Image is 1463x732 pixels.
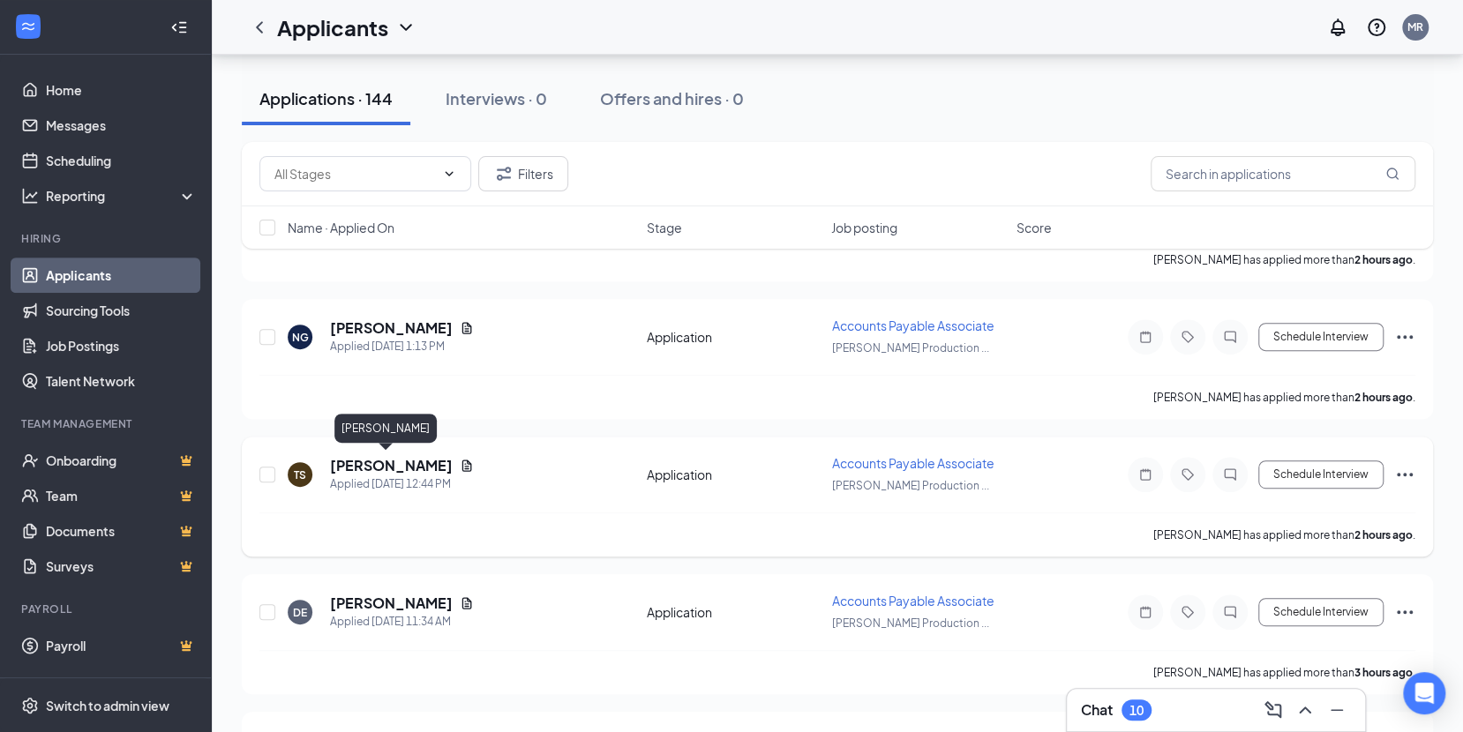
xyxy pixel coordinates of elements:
[832,317,994,333] span: Accounts Payable Associate
[460,596,474,610] svg: Document
[1081,700,1113,720] h3: Chat
[1327,17,1348,38] svg: Notifications
[330,475,474,493] div: Applied [DATE] 12:44 PM
[1354,528,1413,542] b: 2 hours ago
[395,17,416,38] svg: ChevronDown
[46,72,197,108] a: Home
[46,443,197,478] a: OnboardingCrown
[330,613,474,631] div: Applied [DATE] 11:34 AM
[1177,467,1198,482] svg: Tag
[478,156,568,191] button: Filter Filters
[1394,326,1415,347] svg: Ellipses
[1129,703,1144,718] div: 10
[1258,323,1384,351] button: Schedule Interview
[334,414,437,443] div: [PERSON_NAME]
[1354,666,1413,679] b: 3 hours ago
[1403,672,1445,714] div: Open Intercom Messenger
[46,478,197,513] a: TeamCrown
[1294,699,1316,721] svg: ChevronUp
[1407,19,1423,34] div: MR
[21,601,193,616] div: Payroll
[442,167,456,181] svg: ChevronDown
[292,330,309,345] div: NG
[1177,605,1198,619] svg: Tag
[259,87,393,109] div: Applications · 144
[1385,167,1399,181] svg: MagnifyingGlass
[330,318,453,338] h5: [PERSON_NAME]
[46,549,197,584] a: SurveysCrown
[46,628,197,663] a: PayrollCrown
[600,87,744,109] div: Offers and hires · 0
[1291,696,1319,724] button: ChevronUp
[1219,605,1241,619] svg: ChatInactive
[1219,330,1241,344] svg: ChatInactive
[1135,605,1156,619] svg: Note
[460,459,474,473] svg: Document
[46,293,197,328] a: Sourcing Tools
[832,341,989,355] span: [PERSON_NAME] Production ...
[647,466,822,483] div: Application
[832,616,989,630] span: [PERSON_NAME] Production ...
[21,187,39,205] svg: Analysis
[1153,527,1415,542] p: [PERSON_NAME] has applied more than .
[1135,467,1156,482] svg: Note
[46,258,197,293] a: Applicants
[46,328,197,363] a: Job Postings
[1151,156,1415,191] input: Search in applications
[1153,665,1415,680] p: [PERSON_NAME] has applied more than .
[294,467,306,482] div: TS
[1219,467,1241,482] svg: ChatInactive
[330,594,453,613] h5: [PERSON_NAME]
[1263,699,1284,721] svg: ComposeMessage
[647,328,822,346] div: Application
[1153,390,1415,405] p: [PERSON_NAME] has applied more than .
[1394,464,1415,485] svg: Ellipses
[46,143,197,178] a: Scheduling
[21,416,193,431] div: Team Management
[460,321,474,335] svg: Document
[249,17,270,38] svg: ChevronLeft
[170,19,188,36] svg: Collapse
[277,12,388,42] h1: Applicants
[46,697,169,714] div: Switch to admin view
[1258,460,1384,489] button: Schedule Interview
[46,187,198,205] div: Reporting
[1258,598,1384,626] button: Schedule Interview
[330,456,453,475] h5: [PERSON_NAME]
[647,603,822,621] div: Application
[293,605,307,620] div: DE
[832,593,994,609] span: Accounts Payable Associate
[832,479,989,492] span: [PERSON_NAME] Production ...
[832,455,994,471] span: Accounts Payable Associate
[493,163,514,184] svg: Filter
[1366,17,1387,38] svg: QuestionInfo
[1177,330,1198,344] svg: Tag
[21,697,39,714] svg: Settings
[274,164,435,183] input: All Stages
[1017,219,1052,236] span: Score
[46,363,197,399] a: Talent Network
[1354,391,1413,404] b: 2 hours ago
[831,219,897,236] span: Job posting
[46,108,197,143] a: Messages
[1323,696,1351,724] button: Minimize
[288,219,394,236] span: Name · Applied On
[647,219,682,236] span: Stage
[330,338,474,355] div: Applied [DATE] 1:13 PM
[1259,696,1287,724] button: ComposeMessage
[1326,699,1347,721] svg: Minimize
[46,513,197,549] a: DocumentsCrown
[1394,601,1415,623] svg: Ellipses
[21,231,193,246] div: Hiring
[446,87,547,109] div: Interviews · 0
[19,18,37,35] svg: WorkstreamLogo
[1135,330,1156,344] svg: Note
